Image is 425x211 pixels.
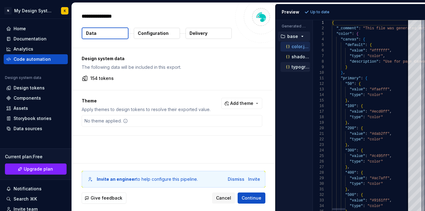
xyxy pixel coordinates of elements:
[313,31,324,37] div: 3
[292,44,310,49] p: color.json
[14,115,51,122] div: Storybook stories
[4,184,68,194] button: Notifications
[313,98,324,103] div: 15
[4,93,68,103] a: Components
[212,192,235,204] button: Cancel
[367,159,383,164] span: "color"
[345,98,347,103] span: }
[310,10,329,14] p: Up to date
[228,176,244,182] div: Dismiss
[82,56,262,62] p: Design system data
[186,28,232,39] button: Delivery
[221,98,262,109] button: Add theme
[5,75,41,80] div: Design system data
[4,34,68,44] a: Documentation
[313,81,324,87] div: 12
[4,44,68,54] a: Analytics
[280,64,310,70] button: typography.json
[313,131,324,137] div: 21
[365,176,367,180] span: :
[348,143,350,147] span: ,
[313,164,324,170] div: 27
[361,148,363,153] span: {
[14,85,45,91] div: Design tokens
[313,170,324,176] div: 28
[282,9,299,15] div: Preview
[248,176,260,182] div: Invite
[361,171,363,175] span: {
[356,171,358,175] span: :
[82,115,130,126] div: No theme applied.
[365,48,367,53] span: :
[97,176,136,182] b: Invite an engineer
[14,186,42,192] div: Notifications
[91,195,122,201] span: Give feedback
[313,114,324,120] div: 18
[350,115,363,119] span: "type"
[350,93,363,97] span: "type"
[313,20,324,26] div: 1
[242,195,261,201] span: Continue
[282,24,306,29] p: Generated files
[363,54,365,58] span: :
[356,104,358,108] span: :
[345,143,347,147] span: }
[367,115,383,119] span: "color"
[313,109,324,114] div: 17
[390,198,392,203] span: ,
[370,154,390,158] span: "#c495ff"
[370,110,390,114] span: "#ecd0ff"
[356,32,358,36] span: {
[345,65,347,69] span: }
[14,126,42,132] div: Data sources
[4,83,68,93] a: Design tokens
[378,60,381,64] span: :
[287,34,298,39] p: base
[345,148,356,153] span: "300"
[86,30,96,36] p: Data
[363,204,365,208] span: :
[4,7,12,14] div: N
[390,110,392,114] span: ,
[341,71,343,75] span: }
[361,104,363,108] span: {
[350,87,365,92] span: "value"
[367,54,383,58] span: "color"
[350,198,365,203] span: "value"
[5,163,67,175] a: Upgrade plan
[370,198,390,203] span: "#9161ff"
[352,32,354,36] span: :
[350,182,363,186] span: "type"
[367,137,383,142] span: "color"
[341,76,361,81] span: "primary"
[190,30,207,36] p: Delivery
[365,43,367,47] span: :
[82,192,126,204] button: Give feedback
[348,165,350,169] span: ,
[292,64,310,69] p: typography.json
[390,154,392,158] span: ,
[14,26,26,32] div: Home
[370,48,390,53] span: "#ffffff"
[343,71,345,75] span: ,
[313,203,324,209] div: 34
[313,48,324,53] div: 6
[350,110,365,114] span: "value"
[313,59,324,64] div: 8
[238,192,265,204] button: Continue
[350,154,365,158] span: "value"
[278,33,310,40] button: base
[280,43,310,50] button: color.json
[345,165,347,169] span: }
[4,24,68,34] a: Home
[359,82,361,86] span: {
[390,176,392,180] span: ,
[313,148,324,153] div: 24
[280,53,310,60] button: shadow.json
[361,193,363,197] span: {
[348,98,350,103] span: ,
[313,187,324,192] div: 31
[350,48,365,53] span: "value"
[350,176,365,180] span: "value"
[313,176,324,181] div: 29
